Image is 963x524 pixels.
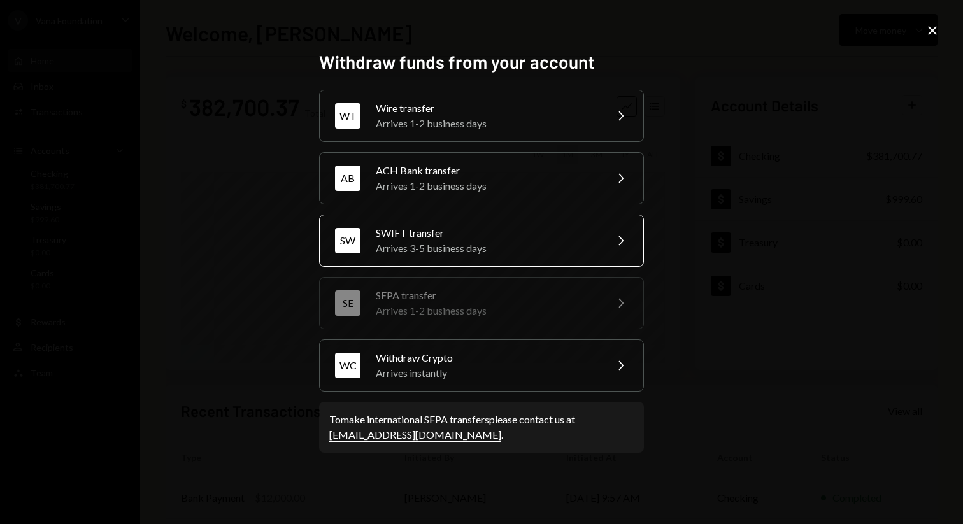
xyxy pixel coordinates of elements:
div: Withdraw Crypto [376,350,597,365]
div: Arrives 3-5 business days [376,241,597,256]
div: Arrives 1-2 business days [376,303,597,318]
h2: Withdraw funds from your account [319,50,644,74]
div: ACH Bank transfer [376,163,597,178]
div: SWIFT transfer [376,225,597,241]
button: WTWire transferArrives 1-2 business days [319,90,644,142]
div: Arrives 1-2 business days [376,116,597,131]
div: WC [335,353,360,378]
div: WT [335,103,360,129]
div: SEPA transfer [376,288,597,303]
a: [EMAIL_ADDRESS][DOMAIN_NAME] [329,428,501,442]
div: To make international SEPA transfers please contact us at . [329,412,634,443]
button: SWSWIFT transferArrives 3-5 business days [319,215,644,267]
div: AB [335,166,360,191]
div: Wire transfer [376,101,597,116]
div: SE [335,290,360,316]
div: Arrives instantly [376,365,597,381]
button: WCWithdraw CryptoArrives instantly [319,339,644,392]
div: Arrives 1-2 business days [376,178,597,194]
button: ABACH Bank transferArrives 1-2 business days [319,152,644,204]
button: SESEPA transferArrives 1-2 business days [319,277,644,329]
div: SW [335,228,360,253]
